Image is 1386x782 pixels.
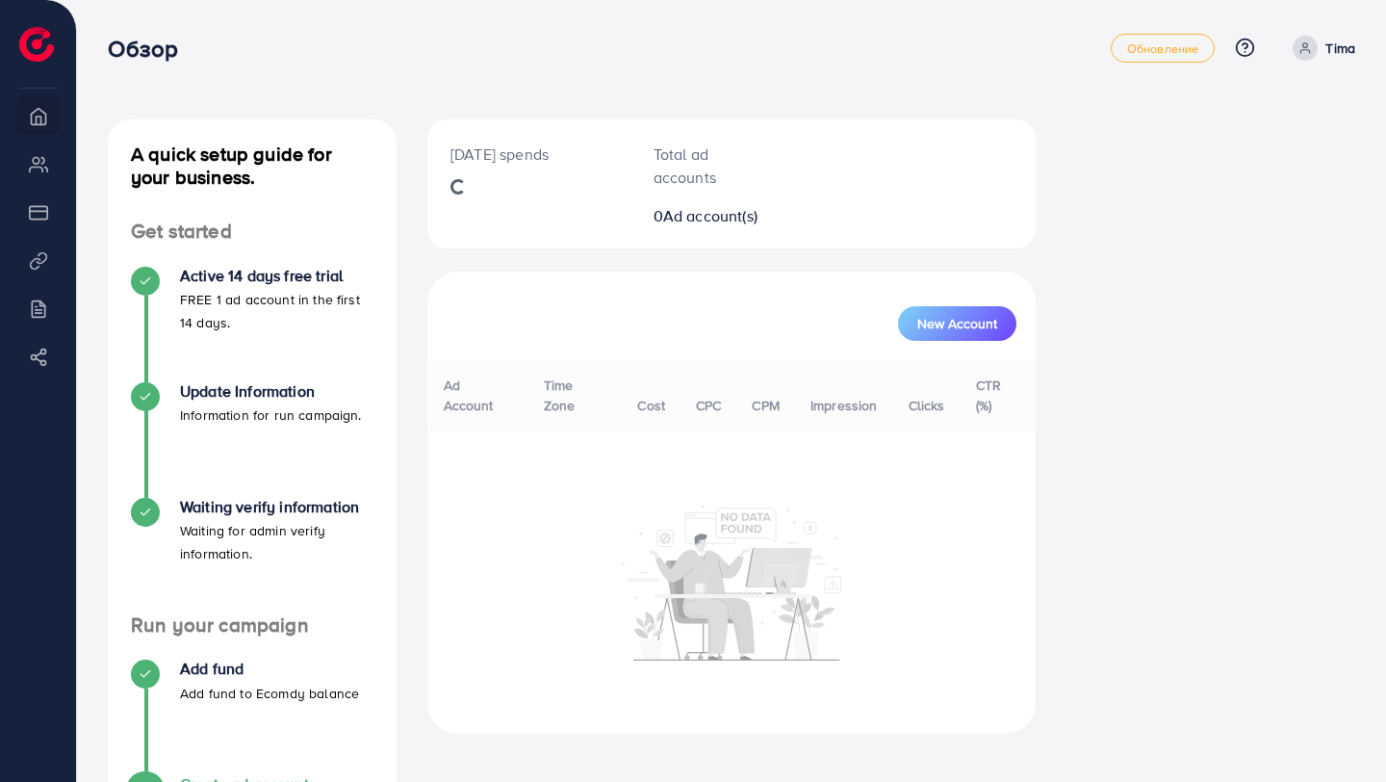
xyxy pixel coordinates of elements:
[180,498,373,516] h4: Waiting verify information
[654,207,759,225] h2: 0
[180,682,359,705] p: Add fund to Ecomdy balance
[108,32,178,65] font: Обзор
[1111,34,1216,63] a: Обновление
[1285,36,1355,61] a: Tima
[1127,39,1199,57] font: Обновление
[180,660,359,678] h4: Add fund
[180,267,373,285] h4: Active 14 days free trial
[654,143,759,189] p: Total ad accounts
[108,267,397,382] li: Active 14 days free trial
[108,660,397,775] li: Add fund
[898,306,1016,341] button: New Account
[450,143,607,166] p: [DATE] spends
[108,220,397,244] h4: Get started
[108,382,397,498] li: Update Information
[180,404,362,427] p: Information for run campaign.
[180,519,373,565] p: Waiting for admin verify information.
[180,288,373,334] p: FREE 1 ad account in the first 14 days.
[180,382,362,401] h4: Update Information
[663,205,757,226] span: Ad account(s)
[108,613,397,638] h4: Run your campaign
[108,143,397,189] h4: A quick setup guide for your business.
[1325,37,1355,60] p: Tima
[19,27,54,62] img: logo
[108,498,397,613] li: Waiting verify information
[917,317,997,330] span: New Account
